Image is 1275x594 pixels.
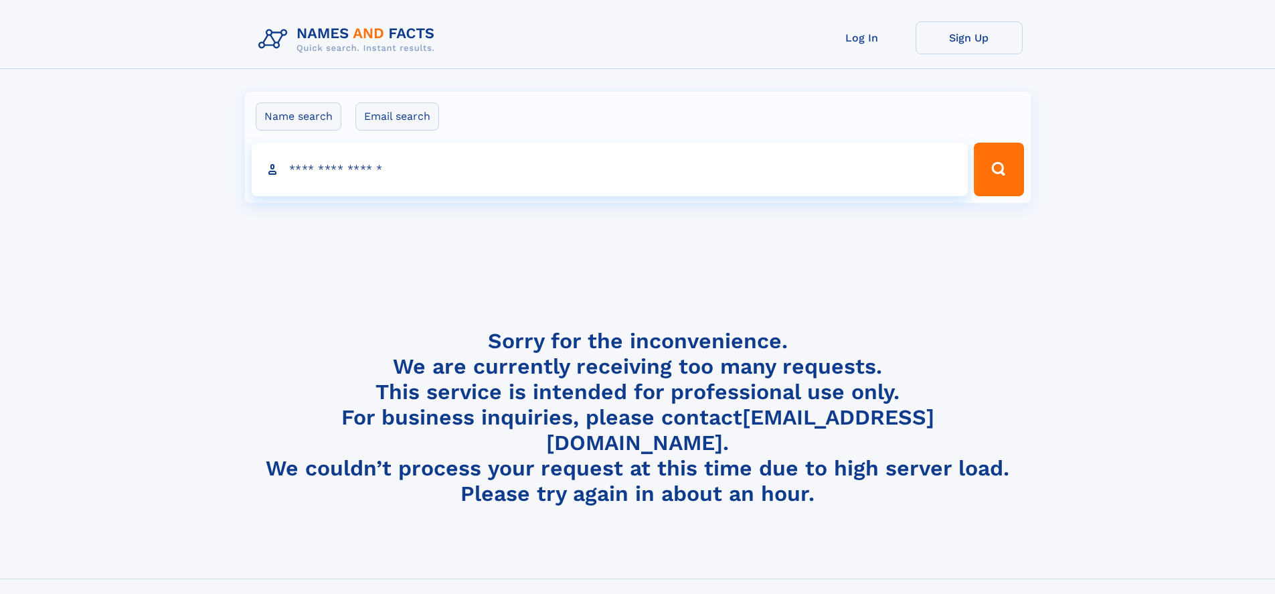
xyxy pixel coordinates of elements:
[252,143,968,196] input: search input
[546,404,934,455] a: [EMAIL_ADDRESS][DOMAIN_NAME]
[253,328,1023,507] h4: Sorry for the inconvenience. We are currently receiving too many requests. This service is intend...
[916,21,1023,54] a: Sign Up
[355,102,439,131] label: Email search
[974,143,1023,196] button: Search Button
[253,21,446,58] img: Logo Names and Facts
[809,21,916,54] a: Log In
[256,102,341,131] label: Name search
